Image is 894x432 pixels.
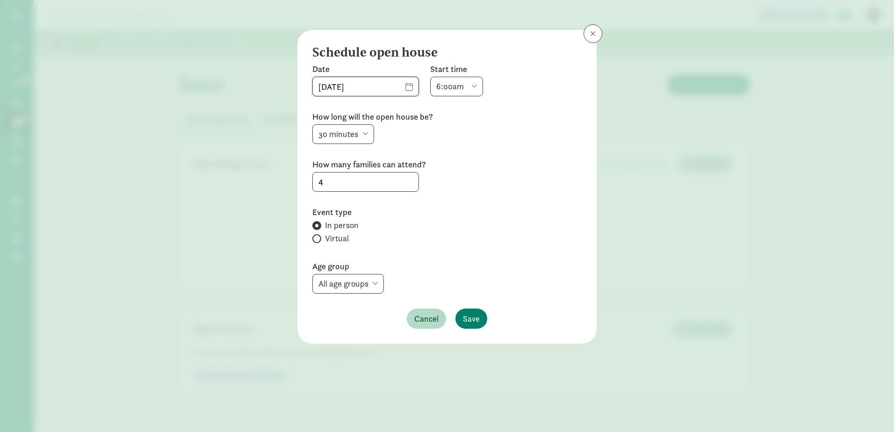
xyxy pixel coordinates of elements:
[312,261,582,272] label: Age group
[407,309,446,329] button: Cancel
[312,45,574,60] h4: Schedule open house
[847,387,894,432] iframe: Chat Widget
[312,111,582,122] label: How long will the open house be?
[414,312,439,325] span: Cancel
[430,64,483,75] label: Start time
[312,159,582,170] label: How many families can attend?
[312,64,419,75] label: Date
[463,312,480,325] span: Save
[325,233,349,244] span: Virtual
[455,309,487,329] button: Save
[312,207,582,218] label: Event type
[325,220,359,231] span: In person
